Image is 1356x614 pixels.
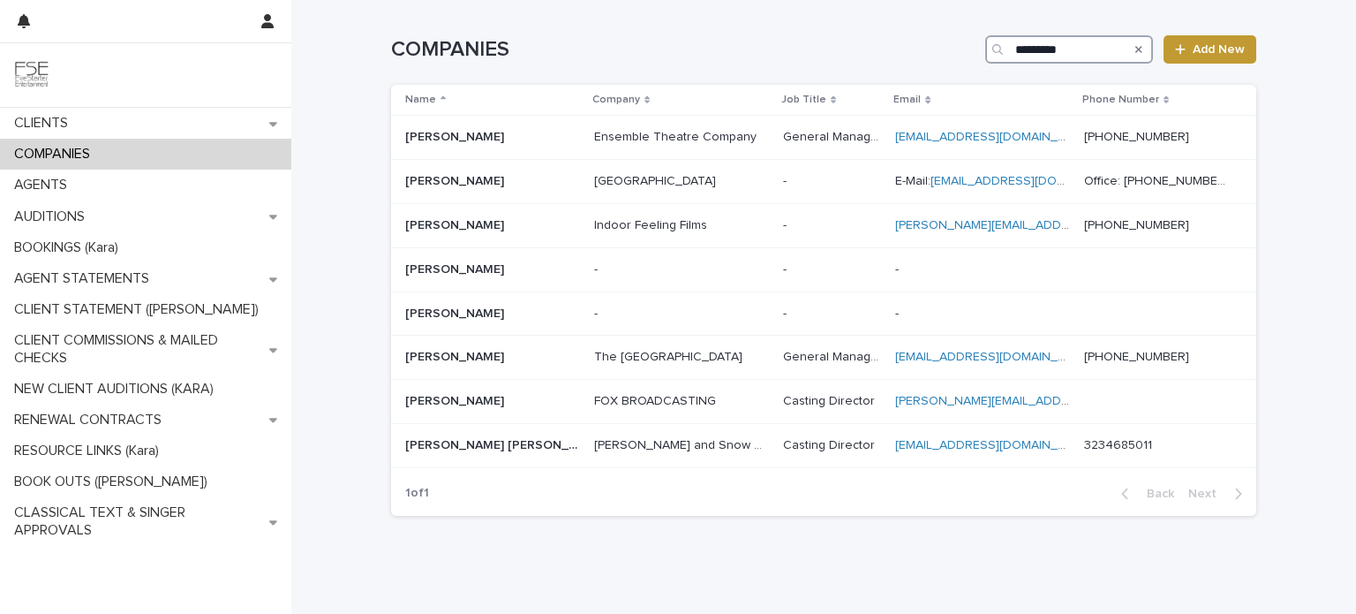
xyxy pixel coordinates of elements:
span: Add New [1193,43,1245,56]
p: Name [405,90,436,110]
a: 3234685011 [1084,439,1152,451]
a: [EMAIL_ADDRESS][DOMAIN_NAME] [930,175,1130,187]
p: AUDITIONS [7,208,99,225]
tr: [PERSON_NAME][PERSON_NAME] FOX BROADCASTINGFOX BROADCASTING Casting DirectorCasting Director [PER... [391,380,1256,424]
p: CLIENT STATEMENT ([PERSON_NAME]) [7,301,273,318]
p: AGENTS [7,177,81,193]
h1: COMPANIES [391,37,978,63]
span: Back [1136,488,1174,500]
a: Office: [PHONE_NUMBER] [1084,175,1229,187]
span: Next [1188,488,1227,500]
a: [EMAIL_ADDRESS][DOMAIN_NAME] [895,439,1095,451]
p: COMPANIES [7,146,104,163]
p: Indoor Feeling Films [594,215,711,233]
p: Email [893,90,921,110]
p: E-Mail: [895,171,1073,189]
p: - [594,303,601,322]
a: Add New [1164,35,1256,64]
p: General Manager [783,346,885,365]
p: - [895,303,902,322]
p: Company [592,90,640,110]
p: Phone Number [1082,90,1159,110]
p: BOOKINGS (Kara) [7,239,132,256]
p: 1 of 1 [391,472,443,515]
p: [PERSON_NAME] [405,303,508,322]
p: Casting Director [783,435,878,453]
p: RESOURCE LINKS (Kara) [7,443,173,459]
p: BOOK OUTS ([PERSON_NAME]) [7,474,222,490]
p: AGENT STATEMENTS [7,270,163,287]
p: [PERSON_NAME] and Snow Casting [594,435,772,453]
p: [PERSON_NAME] [405,171,508,189]
tr: [PERSON_NAME][PERSON_NAME] -- -- -- [391,247,1256,292]
input: Search [985,35,1153,64]
a: [EMAIL_ADDRESS][DOMAIN_NAME] [895,131,1095,143]
button: Next [1181,486,1256,502]
p: The [GEOGRAPHIC_DATA] [594,346,746,365]
a: [PHONE_NUMBER] [1084,219,1189,231]
p: [PERSON_NAME] [PERSON_NAME] [405,435,584,453]
p: CLIENTS [7,115,82,132]
p: - [783,215,790,233]
p: CLASSICAL TEXT & SINGER APPROVALS [7,504,269,538]
p: [PERSON_NAME] [405,346,508,365]
tr: [PERSON_NAME] [PERSON_NAME][PERSON_NAME] [PERSON_NAME] [PERSON_NAME] and Snow Casting[PERSON_NAME... [391,423,1256,467]
p: - [895,259,902,277]
a: [PERSON_NAME][EMAIL_ADDRESS][PERSON_NAME][DOMAIN_NAME] [895,219,1287,231]
p: [PERSON_NAME] [405,215,508,233]
tr: [PERSON_NAME][PERSON_NAME] -- -- -- [391,292,1256,336]
p: RENEWAL CONTRACTS [7,412,176,428]
p: Casting Director [783,390,878,409]
tr: [PERSON_NAME][PERSON_NAME] The [GEOGRAPHIC_DATA]The [GEOGRAPHIC_DATA] General ManagerGeneral Mana... [391,336,1256,380]
a: [PHONE_NUMBER] [1084,131,1189,143]
p: [PERSON_NAME] [405,259,508,277]
p: General Manager [783,126,885,145]
p: - [783,259,790,277]
p: - [594,259,601,277]
tr: [PERSON_NAME][PERSON_NAME] Indoor Feeling FilmsIndoor Feeling Films -- [PERSON_NAME][EMAIL_ADDRES... [391,203,1256,247]
p: [PERSON_NAME] [405,126,508,145]
a: [PHONE_NUMBER] [1084,351,1189,363]
p: Job Title [781,90,826,110]
tr: [PERSON_NAME][PERSON_NAME] Ensemble Theatre CompanyEnsemble Theatre Company General ManagerGenera... [391,116,1256,160]
tr: [PERSON_NAME][PERSON_NAME] [GEOGRAPHIC_DATA][GEOGRAPHIC_DATA] -- E-Mail:[EMAIL_ADDRESS][DOMAIN_NA... [391,160,1256,204]
a: [EMAIL_ADDRESS][DOMAIN_NAME] [895,351,1095,363]
p: [PERSON_NAME] [405,390,508,409]
p: [GEOGRAPHIC_DATA] [594,171,719,189]
p: - [783,303,790,322]
p: - [783,171,790,189]
p: Ensemble Theatre Company [594,126,760,145]
button: Back [1107,486,1181,502]
p: CLIENT COMMISSIONS & MAILED CHECKS [7,332,269,366]
p: NEW CLIENT AUDITIONS (KARA) [7,381,228,398]
p: FOX BROADCASTING [594,390,719,409]
img: 9JgRvJ3ETPGCJDhvPVA5 [14,57,49,93]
